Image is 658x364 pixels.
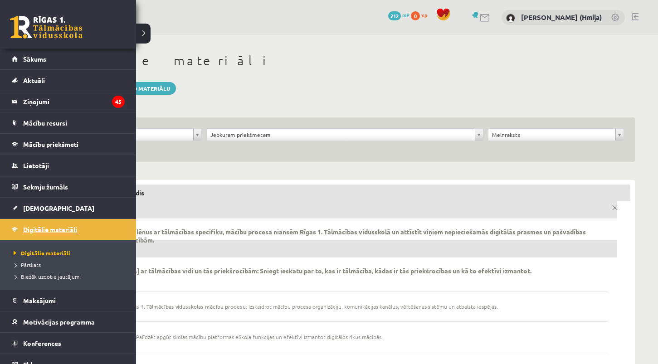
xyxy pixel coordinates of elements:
[411,11,420,20] span: 0
[12,134,125,155] a: Mācību priekšmeti
[609,201,621,214] a: x
[11,261,41,268] span: Pārskats
[23,183,68,191] span: Sekmju žurnāls
[59,184,630,202] h3: Mans tālmācības ceļvedis
[12,155,125,176] a: Lietotāji
[68,267,531,275] p: : Sniegt ieskatu par to, kas ir tālmācība, kādas ir tās priekšrocības un kā to efektīvi izmantot.
[68,321,608,341] li: : Palīdzēt apgūt skolas mācību platformas eSkola funkcijas un efektīvi izmantot digitālos rīkus m...
[12,112,125,133] a: Mācību resursi
[54,53,635,68] h1: Digitālie materiāli
[23,55,46,63] span: Sākums
[23,290,125,311] legend: Maksājumi
[10,16,83,39] a: Rīgas 1. Tālmācības vidusskola
[11,273,81,280] span: Biežāk uzdotie jautājumi
[23,339,61,347] span: Konferences
[506,14,515,23] img: Anastasiia Khmil (Hmiļa)
[11,261,127,269] a: Pārskats
[411,11,432,19] a: 0 xp
[421,11,427,19] span: xp
[210,129,471,141] span: Jebkuram priekšmetam
[388,11,401,20] span: 212
[492,129,612,141] span: Melnraksts
[23,318,95,326] span: Motivācijas programma
[11,272,127,281] a: Biežāk uzdotie jautājumi
[521,13,602,22] a: [PERSON_NAME] (Hmiļa)
[12,49,125,69] a: Sākums
[23,204,94,212] span: [DEMOGRAPHIC_DATA]
[12,176,125,197] a: Sekmju žurnāls
[23,225,77,233] span: Digitālie materiāli
[11,249,70,257] span: Digitālie materiāli
[112,96,125,108] i: 45
[12,219,125,240] a: Digitālie materiāli
[68,228,608,244] p: Iepazīstināt jaunos skolēnus ar tālmācības specifiku, mācību procesa niansēm Rīgas 1. Tālmācības ...
[68,291,608,311] li: : Izskaidrot mācību procesa organizāciju, komunikācijas kanālus, vērtēšanas sistēmu un atbalsta i...
[23,76,45,84] span: Aktuāli
[12,311,125,332] a: Motivācijas programma
[11,249,127,257] a: Digitālie materiāli
[207,129,483,141] a: Jebkuram priekšmetam
[68,267,257,275] strong: [DEMOGRAPHIC_DATA] ar tālmācības vidi un tās priekšrocībām
[12,290,125,311] a: Maksājumi
[402,11,409,19] span: mP
[23,119,67,127] span: Mācību resursi
[12,333,125,354] a: Konferences
[12,70,125,91] a: Aktuāli
[23,140,78,148] span: Mācību priekšmeti
[12,198,125,218] a: [DEMOGRAPHIC_DATA]
[488,129,624,141] a: Melnraksts
[23,161,49,170] span: Lietotāji
[68,303,246,310] strong: Sniegt informāciju par Rīgas 1. Tālmācības vidusskolas mācību procesu
[388,11,409,19] a: 212 mP
[12,91,125,112] a: Ziņojumi45
[23,91,125,112] legend: Ziņojumi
